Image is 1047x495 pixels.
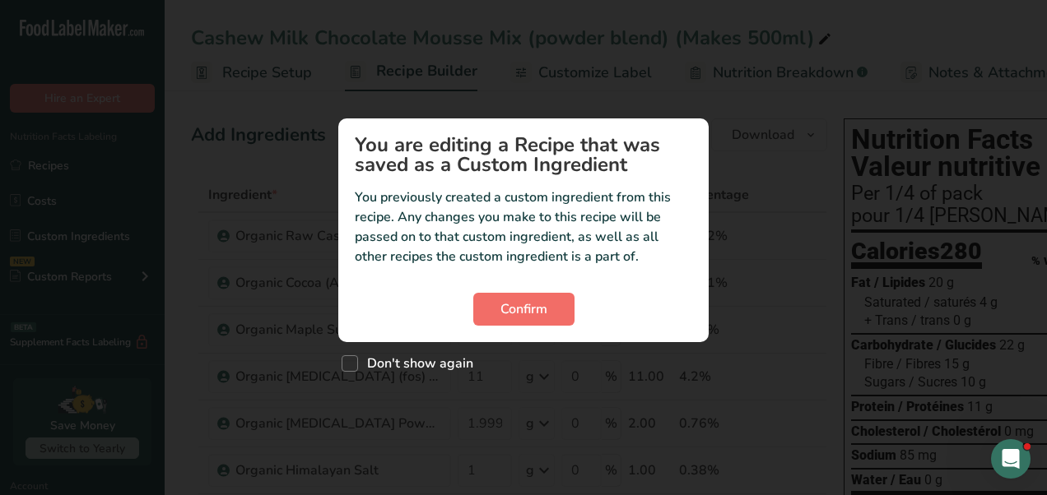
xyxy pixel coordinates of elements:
[358,355,473,372] span: Don't show again
[473,293,575,326] button: Confirm
[355,135,692,174] h1: You are editing a Recipe that was saved as a Custom Ingredient
[355,187,692,266] p: You previously created a custom ingredient from this recipe. Any changes you make to this recipe ...
[991,439,1031,479] iframe: Intercom live chat
[500,299,547,319] span: Confirm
